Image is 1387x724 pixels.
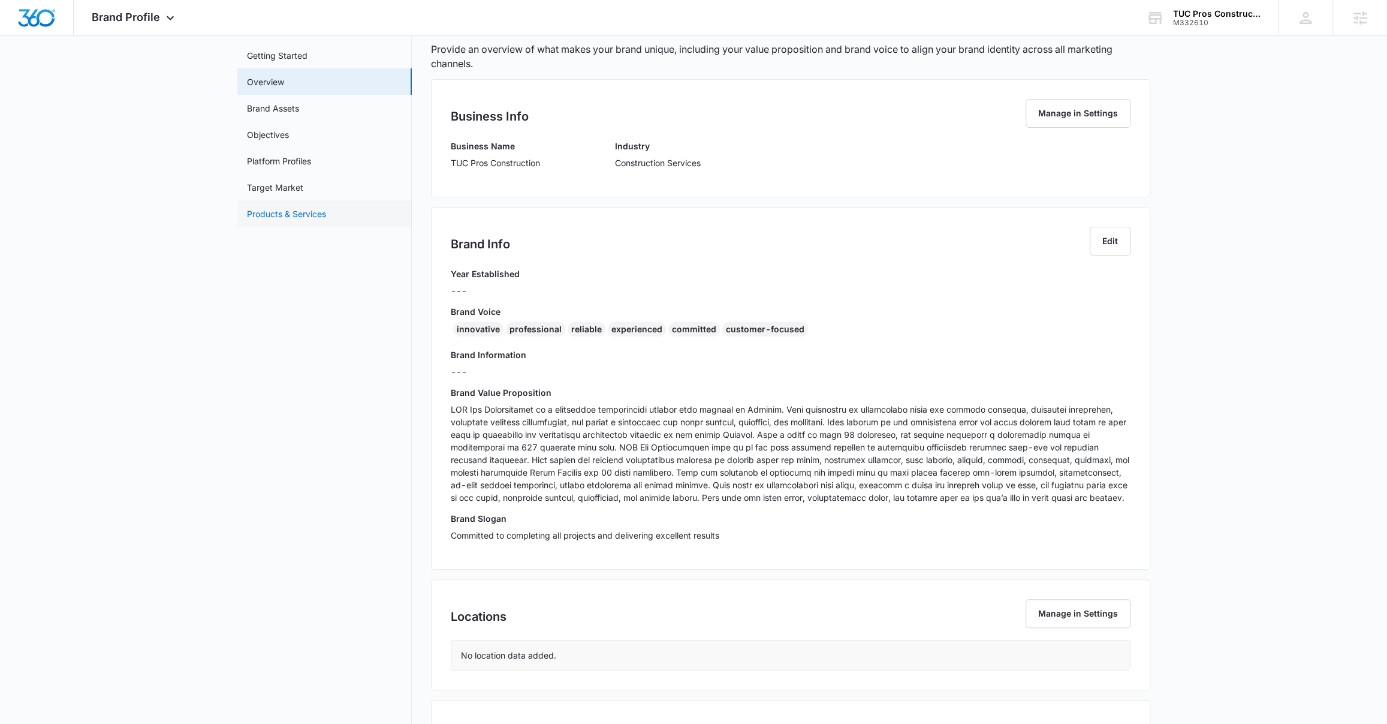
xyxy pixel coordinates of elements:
[247,208,326,220] a: Products & Services
[615,140,701,152] h3: Industry
[451,349,1130,361] h3: Brand Information
[461,649,556,662] p: No location data added.
[1090,227,1130,256] button: Edit
[451,107,529,125] h2: Business Info
[1026,599,1130,628] button: Manage in Settings
[451,529,1130,542] p: Committed to completing all projects and delivering excellent results
[92,11,160,23] span: Brand Profile
[451,386,1130,399] h3: Brand Value Proposition
[722,322,808,337] div: customer-focused
[451,365,1130,378] p: ---
[608,322,666,337] div: experienced
[451,512,1130,525] h3: Brand Slogan
[1173,9,1261,19] div: account name
[451,608,506,626] h2: Locations
[451,235,510,253] h2: Brand Info
[1173,19,1261,27] div: account id
[247,128,289,141] a: Objectives
[247,76,284,88] a: Overview
[247,155,311,167] a: Platform Profiles
[451,268,520,280] h3: Year Established
[431,42,1150,71] p: Provide an overview of what makes your brand unique, including your value proposition and brand v...
[451,157,540,169] p: TUC Pros Construction
[615,157,701,169] p: Construction Services
[1026,99,1130,128] button: Manage in Settings
[453,322,503,337] div: innovative
[451,403,1130,504] p: LOR Ips Dolorsitamet co a elitseddoe temporincidi utlabor etdo magnaal en Adminim. Veni quisnostr...
[247,49,307,62] a: Getting Started
[451,305,1130,318] h3: Brand Voice
[668,322,720,337] div: committed
[247,102,299,115] a: Brand Assets
[451,284,520,297] p: ---
[451,140,540,152] h3: Business Name
[506,322,565,337] div: professional
[247,181,303,194] a: Target Market
[568,322,605,337] div: reliable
